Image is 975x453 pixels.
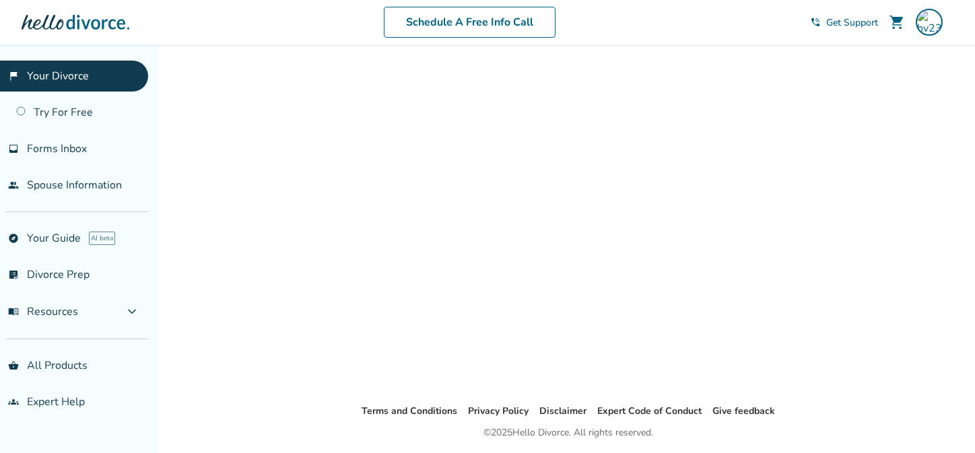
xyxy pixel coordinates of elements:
[8,304,78,319] span: Resources
[539,403,586,419] li: Disclaimer
[8,396,19,407] span: groups
[27,141,87,156] span: Forms Inbox
[810,16,878,29] a: phone_in_talkGet Support
[8,180,19,190] span: people
[916,9,943,36] img: hv23@outlook.com
[889,14,905,30] span: shopping_cart
[124,304,140,320] span: expand_more
[8,360,19,371] span: shopping_basket
[8,306,19,317] span: menu_book
[810,17,821,28] span: phone_in_talk
[597,405,702,417] a: Expert Code of Conduct
[384,7,556,38] a: Schedule A Free Info Call
[826,16,878,29] span: Get Support
[8,269,19,280] span: list_alt_check
[8,233,19,244] span: explore
[8,71,19,81] span: flag_2
[712,403,775,419] li: Give feedback
[362,405,457,417] a: Terms and Conditions
[483,425,653,441] div: © 2025 Hello Divorce. All rights reserved.
[468,405,529,417] a: Privacy Policy
[8,143,19,154] span: inbox
[89,232,115,245] span: AI beta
